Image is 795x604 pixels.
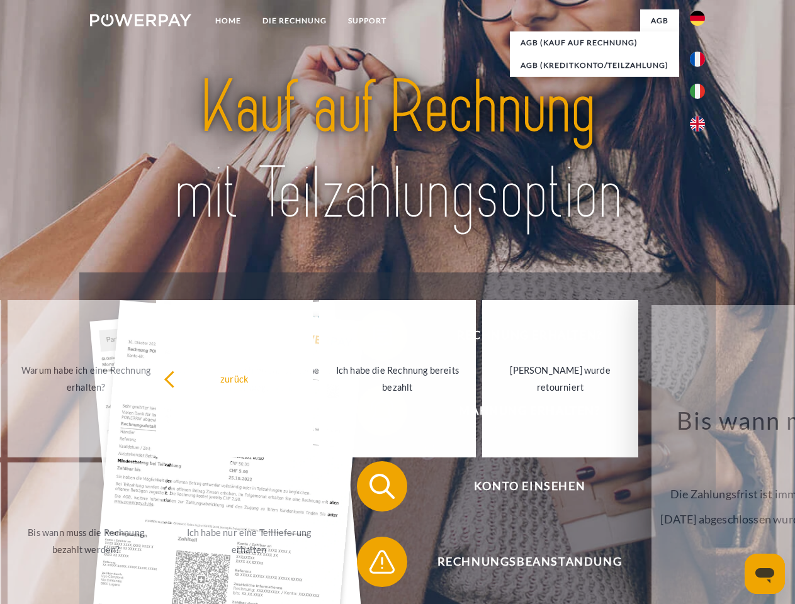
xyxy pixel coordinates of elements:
[90,14,191,26] img: logo-powerpay-white.svg
[490,362,631,396] div: [PERSON_NAME] wurde retourniert
[375,461,684,512] span: Konto einsehen
[690,84,705,99] img: it
[510,31,679,54] a: AGB (Kauf auf Rechnung)
[690,11,705,26] img: de
[375,537,684,587] span: Rechnungsbeanstandung
[205,9,252,32] a: Home
[120,60,675,241] img: title-powerpay_de.svg
[357,461,684,512] button: Konto einsehen
[745,554,785,594] iframe: Schaltfläche zum Öffnen des Messaging-Fensters
[252,9,337,32] a: DIE RECHNUNG
[366,546,398,578] img: qb_warning.svg
[690,52,705,67] img: fr
[15,362,157,396] div: Warum habe ich eine Rechnung erhalten?
[164,370,305,387] div: zurück
[357,537,684,587] button: Rechnungsbeanstandung
[510,54,679,77] a: AGB (Kreditkonto/Teilzahlung)
[178,524,320,558] div: Ich habe nur eine Teillieferung erhalten
[15,524,157,558] div: Bis wann muss die Rechnung bezahlt werden?
[640,9,679,32] a: agb
[366,471,398,502] img: qb_search.svg
[327,362,468,396] div: Ich habe die Rechnung bereits bezahlt
[337,9,397,32] a: SUPPORT
[690,116,705,131] img: en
